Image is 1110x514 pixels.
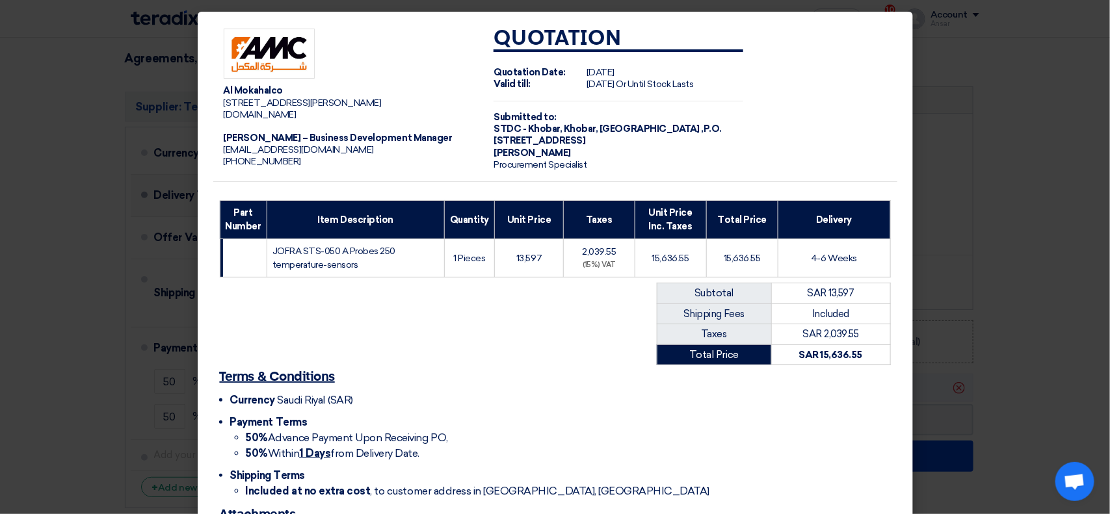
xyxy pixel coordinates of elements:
[230,394,275,406] span: Currency
[582,246,616,257] span: 2,039.55
[657,324,771,345] td: Taxes
[494,67,566,78] strong: Quotation Date:
[724,253,761,264] span: 15,636.55
[1055,462,1094,501] div: Open chat
[494,123,562,135] span: STDC - Khobar,
[495,201,564,239] th: Unit Price
[657,283,771,304] td: Subtotal
[220,370,335,383] u: Terms & Conditions
[277,394,353,406] span: Saudi Riyal (SAR)
[616,79,693,90] span: Or Until Stock Lasts
[494,79,531,90] strong: Valid till:
[224,29,315,79] img: Company Logo
[224,97,382,109] span: [STREET_ADDRESS][PERSON_NAME]
[802,328,858,340] span: SAR 2,039.55
[494,159,587,170] span: Procurement Specialist
[220,201,267,239] th: Part Number
[494,123,722,146] span: Khobar, [GEOGRAPHIC_DATA] ,P.O. [STREET_ADDRESS]
[224,144,375,155] span: [EMAIL_ADDRESS][DOMAIN_NAME]
[272,246,396,270] span: JOFRA STS-050 A Probes 250 temperature-sensors
[299,447,330,459] u: 1 Days
[494,112,557,123] strong: Submitted to:
[587,67,614,78] span: [DATE]
[224,156,301,167] span: [PHONE_NUMBER]
[706,201,778,239] th: Total Price
[569,260,629,271] div: (15%) VAT
[811,253,857,264] span: 4-6 Weeks
[494,148,571,159] span: [PERSON_NAME]
[494,29,622,49] strong: Quotation
[444,201,494,239] th: Quantity
[657,344,771,365] td: Total Price
[453,253,485,264] span: 1 Pieces
[246,431,448,444] span: Advance Payment Upon Receiving PO,
[635,201,706,239] th: Unit Price Inc. Taxes
[771,283,890,304] td: SAR 13,597
[246,447,269,459] strong: 50%
[564,201,635,239] th: Taxes
[657,303,771,324] td: Shipping Fees
[799,349,863,361] strong: SAR 15,636.55
[246,447,420,459] span: Within from Delivery Date.
[652,253,689,264] span: 15,636.55
[224,85,473,97] div: Al Mokahalco
[246,483,891,499] li: , to customer address in [GEOGRAPHIC_DATA], [GEOGRAPHIC_DATA]
[224,109,297,120] span: [DOMAIN_NAME]
[230,416,308,428] span: Payment Terms
[230,469,305,482] span: Shipping Terms
[224,133,473,144] div: [PERSON_NAME] – Business Development Manager
[812,308,849,320] span: Included
[516,253,542,264] span: 13,597
[246,431,269,444] strong: 50%
[246,485,371,497] strong: Included at no extra cost
[587,79,614,90] span: [DATE]
[778,201,890,239] th: Delivery
[267,201,444,239] th: Item Description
